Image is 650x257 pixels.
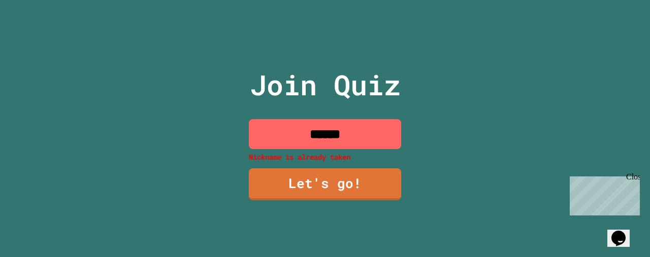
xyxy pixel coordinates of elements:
[250,64,401,106] p: Join Quiz
[607,216,640,247] iframe: chat widget
[566,172,640,215] iframe: chat widget
[249,152,401,162] p: Nickname is already taken
[249,168,401,200] a: Let's go!
[4,4,70,64] div: Chat with us now!Close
